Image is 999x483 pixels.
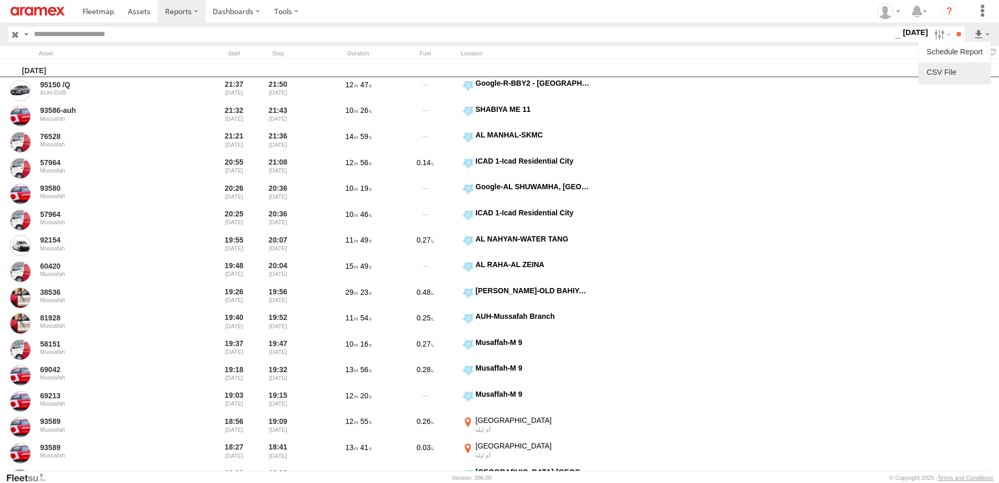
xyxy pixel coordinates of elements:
span: 10 [345,106,358,114]
div: AL MANHAL-SKMC [475,130,590,140]
label: Click to View Event Location [461,389,591,413]
div: Mussafah [40,349,183,355]
div: 19:15 [DATE] [258,389,298,413]
div: 0.27 [394,234,457,258]
div: Mussafah [40,167,183,174]
span: 26 [361,106,371,114]
div: Mussafah [40,193,183,199]
span: 15 [345,262,358,270]
a: 95150 /Q [40,80,183,89]
a: 92154 [40,235,183,245]
div: 0.28 [394,363,457,387]
div: 20:07 [DATE] [258,234,298,258]
div: AUH-DXB [40,89,183,96]
div: Entered prior to selected date range [214,312,254,336]
div: [GEOGRAPHIC_DATA] [475,441,590,451]
div: Entered prior to selected date range [214,234,254,258]
div: Mohammedazath Nainamohammed [874,4,904,19]
div: Mussafah [40,116,183,122]
span: 49 [361,236,371,244]
div: Entered prior to selected date range [214,182,254,206]
label: Click to View Event Location [461,105,591,129]
a: 57964 [40,210,183,219]
div: 0.27 [394,338,457,362]
span: 19 [361,184,371,192]
span: 13 [345,443,358,452]
div: Musaffah-M 9 [475,389,590,399]
div: Musaffah-M 9 [475,338,590,347]
div: أم ليله [475,426,590,433]
div: Entered prior to selected date range [214,78,254,102]
span: 54 [361,314,371,322]
a: 81928 [40,313,183,323]
span: 41 [361,443,371,452]
div: Musaffah-M 9 [475,363,590,373]
div: Entered prior to selected date range [214,416,254,440]
label: Click to View Event Location [461,130,591,154]
div: Version: 306.00 [452,475,492,481]
div: [GEOGRAPHIC_DATA] [475,416,590,425]
span: 49 [361,262,371,270]
label: Click to View Event Location [461,338,591,362]
a: 93586-auh [40,106,183,115]
span: 13 [345,365,358,374]
div: Mussafah [40,245,183,251]
div: Entered prior to selected date range [214,105,254,129]
div: Mussafah [40,141,183,147]
div: Mussafah [40,219,183,225]
div: Entered prior to selected date range [214,338,254,362]
a: 60420 [40,261,183,271]
a: 93580 [40,183,183,193]
div: 19:47 [DATE] [258,338,298,362]
div: Entered prior to selected date range [214,208,254,232]
a: 93589 [40,417,183,426]
div: ICAD 1-Icad Residential City [475,208,590,217]
div: Mussafah [40,323,183,329]
a: 54244 [40,469,183,478]
label: Click to View Event Location [461,286,591,310]
div: 21:50 [DATE] [258,78,298,102]
label: Click to View Event Location [461,260,591,284]
div: Entered prior to selected date range [214,130,254,154]
div: 19:32 [DATE] [258,363,298,387]
div: Google-R-BBY2 - [GEOGRAPHIC_DATA] [475,78,590,88]
span: 16 [361,340,371,348]
span: 20 [361,392,371,400]
div: 0.25 [394,312,457,336]
div: Mussafah [40,400,183,407]
div: 21:08 [DATE] [258,156,298,180]
div: Entered prior to selected date range [214,363,254,387]
span: 56 [361,365,371,374]
a: 69213 [40,391,183,400]
span: 14 [345,132,358,141]
span: 29 [345,288,358,296]
div: 20:04 [DATE] [258,260,298,284]
label: Search Filter Options [930,27,952,42]
div: 19:56 [DATE] [258,286,298,310]
span: 55 [361,417,371,425]
div: AL RAHA-AL ZEINA [475,260,590,269]
div: 0.26 [394,416,457,440]
div: AL NAHYAN-WATER TANG [475,234,590,244]
span: 10 [345,184,358,192]
i: ? [941,3,958,20]
a: Visit our Website [6,473,54,483]
label: Click to View Event Location [461,182,591,206]
span: 10 [345,340,358,348]
a: 57964 [40,158,183,167]
a: 58151 [40,339,183,349]
div: 18:41 [DATE] [258,441,298,465]
div: Entered prior to selected date range [214,156,254,180]
div: SHABIYA ME 11 [475,105,590,114]
label: Click to View Event Location [461,78,591,102]
span: 11 [345,314,358,322]
a: 38536 [40,287,183,297]
label: Export results as... [973,27,991,42]
div: Entered prior to selected date range [214,389,254,413]
a: 76528 [40,132,183,141]
span: 10 [345,210,358,218]
div: 0.03 [394,441,457,465]
label: Click to View Event Location [461,363,591,387]
div: 21:36 [DATE] [258,130,298,154]
label: Click to View Event Location [461,208,591,232]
